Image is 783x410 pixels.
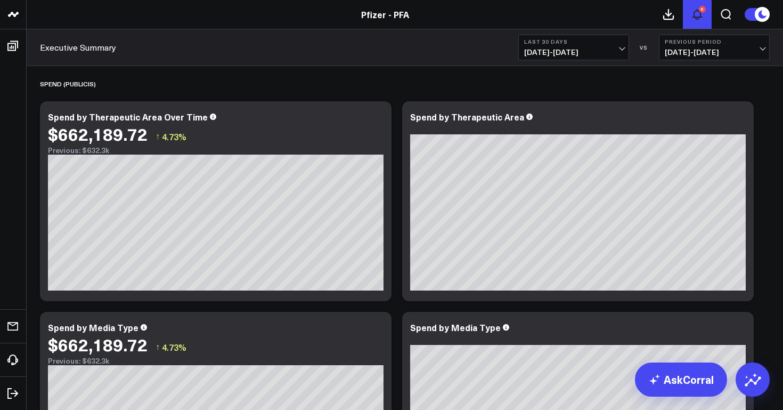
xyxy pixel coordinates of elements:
div: $662,189.72 [48,124,148,143]
button: Last 30 Days[DATE]-[DATE] [518,35,629,60]
b: Last 30 Days [524,38,623,45]
div: Spend by Therapeutic Area [410,111,524,123]
div: SPEND (PUBLICIS) [40,71,96,96]
a: Executive Summary [40,42,116,53]
div: Spend by Media Type [48,321,138,333]
div: VS [634,44,654,51]
a: AskCorral [635,363,727,397]
div: Previous: $632.3k [48,357,384,365]
div: 5 [699,6,706,13]
button: Previous Period[DATE]-[DATE] [659,35,770,60]
span: [DATE] - [DATE] [524,48,623,57]
span: [DATE] - [DATE] [665,48,764,57]
span: ↑ [156,340,160,354]
div: Spend by Media Type [410,321,501,333]
a: Pfizer - PFA [361,9,409,20]
span: 4.73% [162,341,186,353]
span: ↑ [156,130,160,143]
span: 4.73% [162,131,186,142]
b: Previous Period [665,38,764,45]
div: Previous: $632.3k [48,146,384,155]
div: Spend by Therapeutic Area Over Time [48,111,208,123]
div: $662,189.72 [48,335,148,354]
